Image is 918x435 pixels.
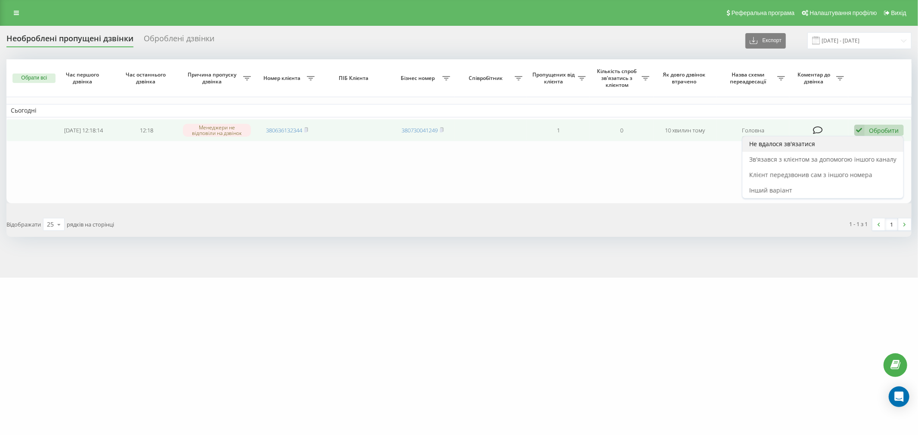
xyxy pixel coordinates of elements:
[6,104,912,117] td: Сьогодні
[889,386,909,407] div: Open Intercom Messenger
[594,68,641,88] span: Кількість спроб зв'язатись з клієнтом
[661,71,710,85] span: Як довго дзвінок втрачено
[527,119,590,142] td: 1
[67,221,114,228] span: рядків на сторінці
[52,119,115,142] td: [DATE] 12:18:14
[183,124,251,137] div: Менеджери не відповіли на дзвінок
[749,171,872,179] span: Клієнт передзвонив сам з іншого номера
[115,119,178,142] td: 12:18
[749,155,896,163] span: Зв'язався з клієнтом за допомогою іншого каналу
[59,71,108,85] span: Час першого дзвінка
[794,71,836,85] span: Коментар до дзвінка
[402,126,438,134] a: 380730041249
[12,74,56,83] button: Обрати всі
[144,34,214,47] div: Оброблені дзвінки
[717,119,789,142] td: Головна
[531,71,578,85] span: Пропущених від клієнта
[122,71,171,85] span: Час останнього дзвінка
[732,9,795,16] span: Реферальна програма
[590,119,653,142] td: 0
[850,220,868,228] div: 1 - 1 з 1
[459,75,515,82] span: Співробітник
[891,9,906,16] span: Вихід
[810,9,877,16] span: Налаштування профілю
[260,75,306,82] span: Номер клієнта
[869,126,899,135] div: Обробити
[326,75,383,82] span: ПІБ Клієнта
[654,119,717,142] td: 10 хвилин тому
[745,33,786,49] button: Експорт
[721,71,777,85] span: Назва схеми переадресації
[6,34,133,47] div: Необроблені пропущені дзвінки
[6,221,41,228] span: Відображати
[885,218,898,230] a: 1
[749,186,792,194] span: Інший варіант
[183,71,244,85] span: Причина пропуску дзвінка
[396,75,442,82] span: Бізнес номер
[266,126,302,134] a: 380636132344
[749,140,815,148] span: Не вдалося зв'язатися
[47,220,54,229] div: 25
